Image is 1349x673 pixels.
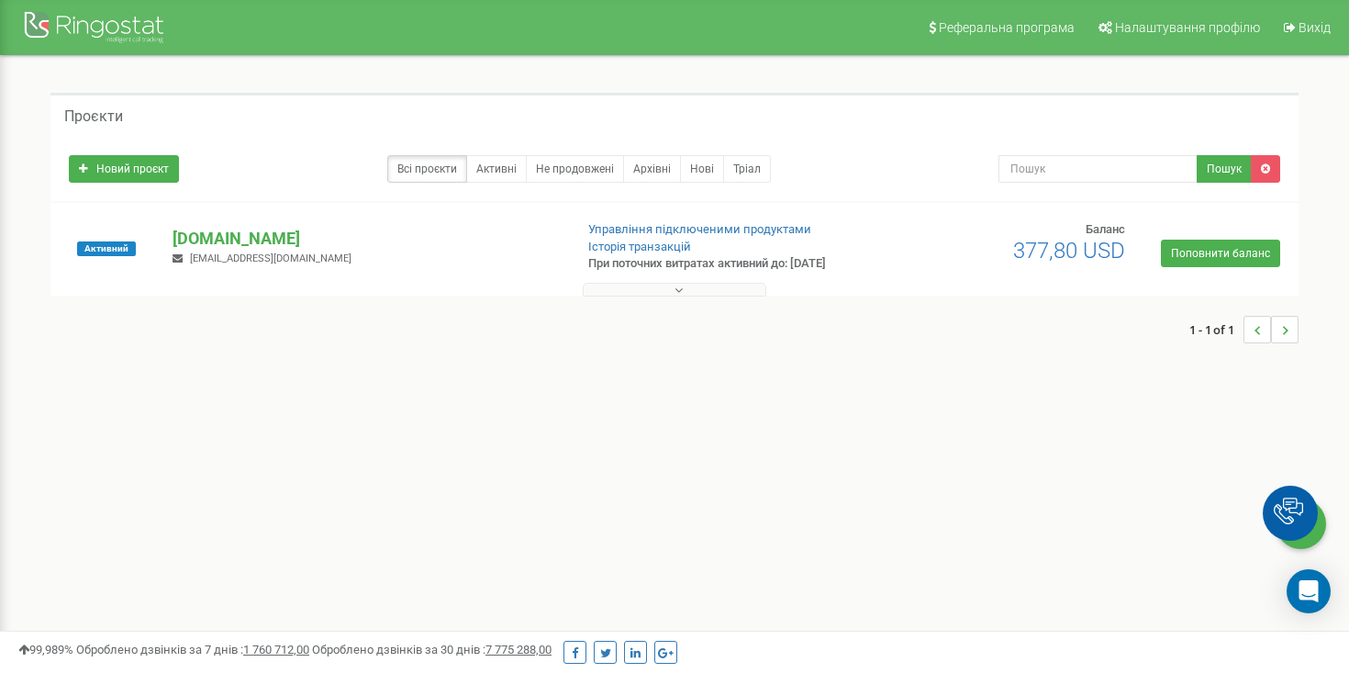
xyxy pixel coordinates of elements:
[190,252,351,264] span: [EMAIL_ADDRESS][DOMAIN_NAME]
[77,241,136,256] span: Активний
[1013,238,1125,264] span: 377,80 USD
[312,643,552,656] span: Оброблено дзвінків за 30 днів :
[387,155,467,183] a: Всі проєкти
[1189,297,1299,362] nav: ...
[1189,316,1243,343] span: 1 - 1 of 1
[998,155,1198,183] input: Пошук
[680,155,724,183] a: Нові
[243,643,309,656] u: 1 760 712,00
[588,240,691,253] a: Історія транзакцій
[1287,569,1331,613] div: Open Intercom Messenger
[526,155,624,183] a: Не продовжені
[723,155,771,183] a: Тріал
[623,155,681,183] a: Архівні
[1161,240,1280,267] a: Поповнити баланс
[1115,20,1260,35] span: Налаштування профілю
[588,222,811,236] a: Управління підключеними продуктами
[588,255,871,273] p: При поточних витратах активний до: [DATE]
[18,643,73,656] span: 99,989%
[485,643,552,656] u: 7 775 288,00
[76,643,309,656] span: Оброблено дзвінків за 7 днів :
[69,155,179,183] a: Новий проєкт
[1197,155,1252,183] button: Пошук
[64,108,123,125] h5: Проєкти
[173,227,558,251] p: [DOMAIN_NAME]
[939,20,1075,35] span: Реферальна програма
[1086,222,1125,236] span: Баланс
[466,155,527,183] a: Активні
[1299,20,1331,35] span: Вихід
